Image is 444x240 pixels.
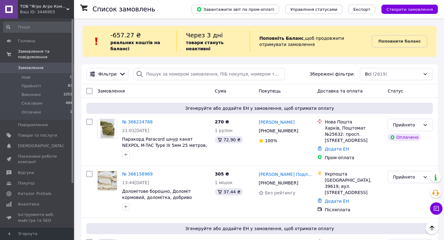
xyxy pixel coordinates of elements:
b: Поповніть Баланс [259,36,304,41]
span: 13:44[DATE] [122,180,149,185]
span: Прийняті [22,83,41,89]
span: Згенеруйте або додайте ЕН у замовлення, щоб отримати оплату [89,226,430,232]
span: Згенеруйте або додайте ЕН у замовлення, щоб отримати оплату [89,105,430,111]
span: 0 [70,75,72,80]
span: Повідомлення [18,122,48,128]
a: Фото товару [97,171,117,191]
span: Нові [22,75,31,80]
button: Експорт [348,5,376,14]
span: Статус [388,89,403,93]
span: Всі [365,71,372,77]
button: Створити замовлення [381,5,438,14]
span: (2819) [373,72,387,77]
div: 72.90 ₴ [215,136,243,143]
img: Фото товару [100,119,115,138]
span: 270 ₴ [215,119,229,124]
span: Доставка та оплата [317,89,363,93]
input: Пошук [3,22,73,33]
input: Пошук за номером замовлення, ПІБ покупця, номером телефону, Email, номером накладної [134,68,285,80]
span: 1 рулон [215,128,232,133]
div: Прийнято [393,174,420,180]
span: Показники роботи компанії [18,154,57,165]
button: Наверх [425,221,438,234]
span: Через 3 дні [186,31,223,39]
span: Фільтри [98,71,117,77]
span: Без рейтингу [265,190,295,195]
span: Аналітика [18,201,39,207]
span: Головна [18,38,35,44]
a: Паракорд Paracord шнур канат NEXPOL M-TAC Type III 5мм 25 метров, до 300 кг зелений, хакі [122,137,207,154]
span: Каталог ProSale [18,191,51,197]
span: Оплачені [22,110,41,115]
span: Cума [215,89,226,93]
div: Нова Пошта [325,119,383,125]
span: -657.27 ₴ [110,31,141,39]
span: Замовлення та повідомлення [18,49,74,60]
span: 1 [70,110,72,115]
div: Харків, Поштомат №25632: просп. [STREET_ADDRESS] [325,125,383,143]
div: Оплачено [388,134,421,141]
button: Завантажити звіт по пром-оплаті [191,5,279,14]
span: Створити замовлення [386,7,433,12]
span: Виконані [22,92,41,97]
div: Ваш ID: 3446903 [20,9,74,15]
b: реальних коштів на балансі [110,40,160,51]
a: Додати ЕН [325,147,349,151]
h1: Список замовлень [92,6,155,13]
div: 37.44 ₴ [215,188,243,196]
div: Прийнято [393,122,420,128]
span: Інструменти веб-майстра та SEO [18,212,57,223]
button: Чат з покупцем [430,202,442,215]
a: Доломітове борошно, Доломіт кормовий, доломітка, добриво органічне 25 кг [122,189,192,206]
b: товари стануть неактивні [186,40,224,51]
span: Збережені фільтри: [310,71,355,77]
span: [DEMOGRAPHIC_DATA] [18,143,64,149]
a: Поповнити баланс [372,35,427,48]
span: Відгуки [18,170,34,176]
a: [PERSON_NAME] [259,119,294,125]
span: 21:01[DATE] [122,128,149,133]
div: [GEOGRAPHIC_DATA], 39619, вул. [STREET_ADDRESS] [325,177,383,196]
span: Товари та послуги [18,133,57,138]
span: Замовлення [18,65,43,71]
div: Укрпошта [325,171,383,177]
div: [PHONE_NUMBER] [257,179,299,187]
span: Експорт [353,7,371,12]
a: Фото товару [97,119,117,139]
span: Замовлення [97,89,125,93]
span: Покупці [18,180,35,186]
a: Додати ЕН [325,199,349,204]
a: № 366224788 [122,119,153,124]
div: Пром-оплата [325,155,383,161]
span: 305 ₴ [215,172,229,176]
span: Скасовані [22,101,43,106]
a: [PERSON_NAME] Подлеснєсний [259,171,312,177]
span: 1 мішок [215,180,233,185]
img: :exclamation: [92,37,101,46]
span: Покупець [259,89,281,93]
b: Поповнити баланс [378,39,421,43]
div: , щоб продовжити отримувати замовлення [250,31,372,52]
div: [PHONE_NUMBER] [257,126,299,135]
a: Створити замовлення [375,6,438,11]
span: 484 [66,101,72,106]
span: 100% [265,138,277,143]
a: № 366158969 [122,172,153,176]
span: Завантажити звіт по пром-оплаті [196,6,274,12]
img: Фото товару [98,171,117,190]
div: Післяплата [325,207,383,213]
span: ТОВ "Ягро Агро Компанія" [20,4,66,9]
button: Управління статусами [285,5,342,14]
span: 2251 [64,92,72,97]
span: Управління статусами [290,7,337,12]
span: 83 [68,83,72,89]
